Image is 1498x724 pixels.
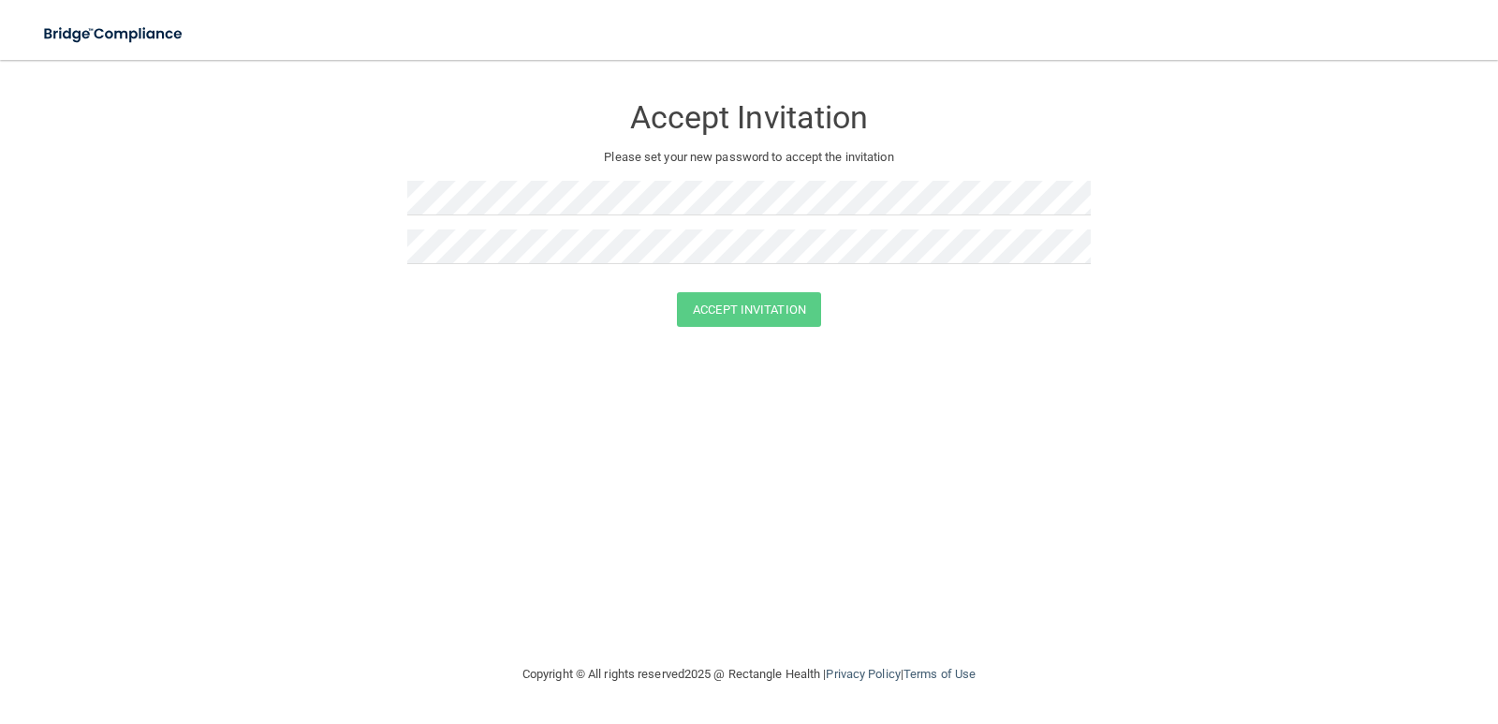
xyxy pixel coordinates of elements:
div: Copyright © All rights reserved 2025 @ Rectangle Health | | [407,644,1091,704]
h3: Accept Invitation [407,100,1091,135]
p: Please set your new password to accept the invitation [421,146,1077,169]
a: Terms of Use [903,667,976,681]
button: Accept Invitation [677,292,821,327]
img: bridge_compliance_login_screen.278c3ca4.svg [28,15,200,53]
a: Privacy Policy [826,667,900,681]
